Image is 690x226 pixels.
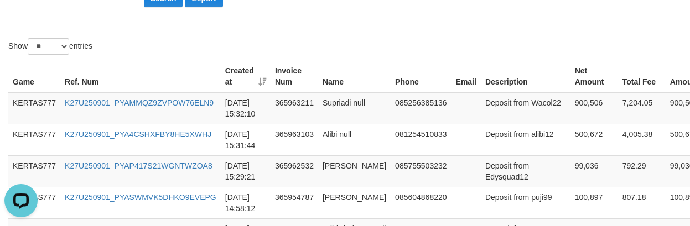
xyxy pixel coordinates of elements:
label: Show entries [8,38,92,55]
td: Deposit from alibi12 [481,124,570,155]
td: [DATE] 15:32:10 [221,92,271,124]
th: Created at: activate to sort column ascending [221,61,271,92]
td: KERTAS777 [8,124,60,155]
th: Net Amount [570,61,618,92]
td: 365962532 [271,155,318,187]
th: Name [318,61,391,92]
th: Invoice Num [271,61,318,92]
a: K27U250901_PYAMMQZ9ZVPOW76ELN9 [65,98,214,107]
td: 99,036 [570,155,618,187]
th: Ref. Num [60,61,221,92]
td: 081254510833 [391,124,451,155]
td: 900,506 [570,92,618,124]
td: Supriadi null [318,92,391,124]
select: Showentries [28,38,69,55]
td: KERTAS777 [8,155,60,187]
a: K27U250901_PYASWMVK5DHKO9EVEPG [65,193,216,202]
th: Game [8,61,60,92]
td: 085256385136 [391,92,451,124]
td: 792.29 [618,155,666,187]
td: KERTAS777 [8,92,60,124]
a: K27U250901_PYA4CSHXFBY8HE5XWHJ [65,130,211,139]
td: 100,897 [570,187,618,218]
td: Alibi null [318,124,391,155]
td: [PERSON_NAME] [318,187,391,218]
th: Description [481,61,570,92]
td: 500,672 [570,124,618,155]
td: 365963103 [271,124,318,155]
td: 365963211 [271,92,318,124]
td: 807.18 [618,187,666,218]
th: Total Fee [618,61,666,92]
td: 085604868220 [391,187,451,218]
td: Deposit from Wacol22 [481,92,570,124]
td: 365954787 [271,187,318,218]
a: K27U250901_PYAP417S21WGNTWZOA8 [65,161,212,170]
th: Phone [391,61,451,92]
td: [DATE] 15:31:44 [221,124,271,155]
td: 085755503232 [391,155,451,187]
button: Open LiveChat chat widget [4,4,38,38]
th: Email [452,61,481,92]
td: [DATE] 15:29:21 [221,155,271,187]
td: Deposit from Edysquad12 [481,155,570,187]
td: Deposit from puji99 [481,187,570,218]
td: 4,005.38 [618,124,666,155]
td: 7,204.05 [618,92,666,124]
td: [DATE] 14:58:12 [221,187,271,218]
td: [PERSON_NAME] [318,155,391,187]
